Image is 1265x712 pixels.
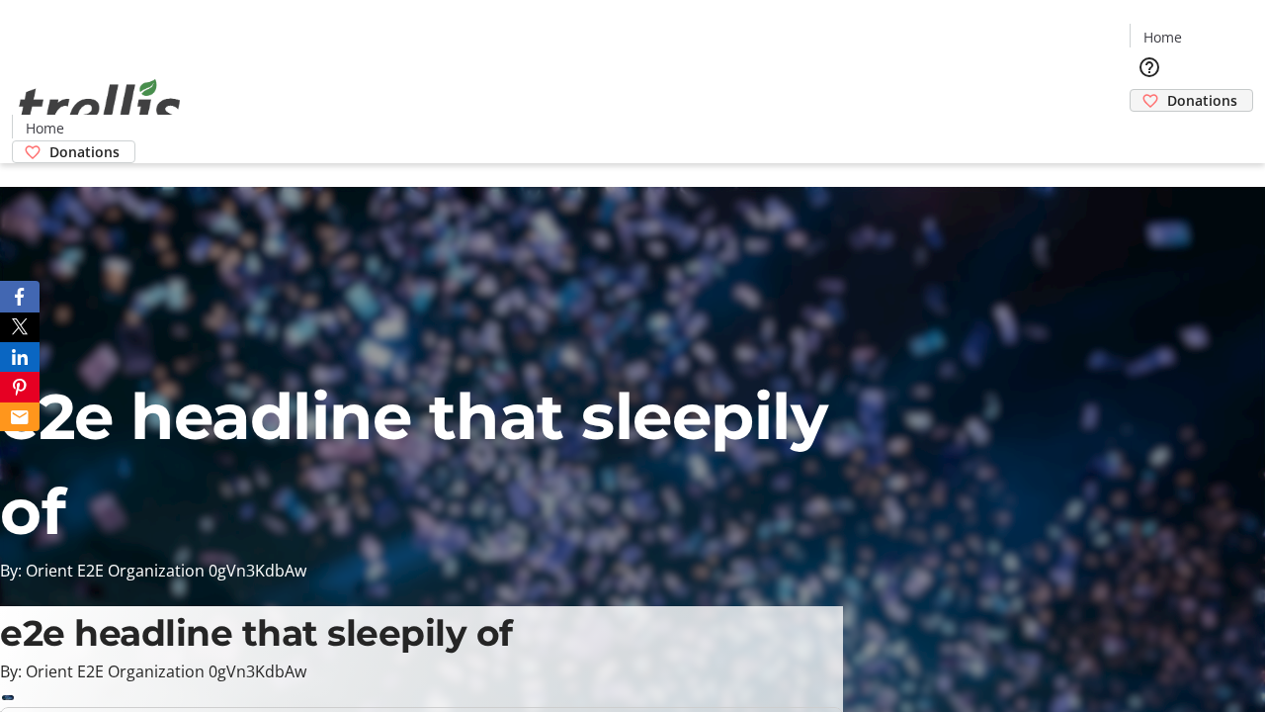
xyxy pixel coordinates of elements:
[1167,90,1237,111] span: Donations
[1130,89,1253,112] a: Donations
[1143,27,1182,47] span: Home
[13,118,76,138] a: Home
[1130,112,1169,151] button: Cart
[26,118,64,138] span: Home
[1130,47,1169,87] button: Help
[12,140,135,163] a: Donations
[12,57,188,156] img: Orient E2E Organization 0gVn3KdbAw's Logo
[49,141,120,162] span: Donations
[1131,27,1194,47] a: Home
